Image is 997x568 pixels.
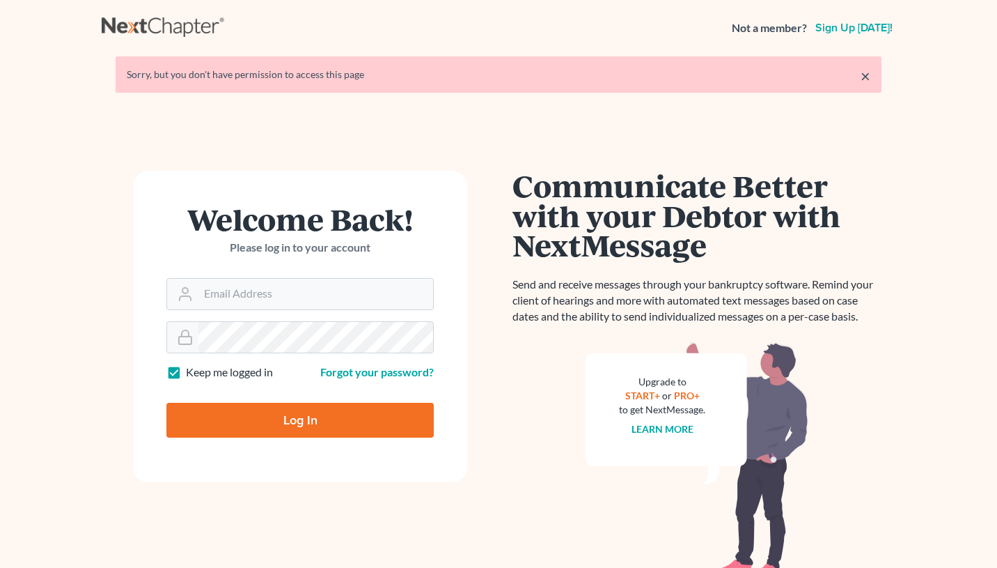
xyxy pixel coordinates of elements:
a: START+ [625,390,660,401]
h1: Welcome Back! [166,204,434,234]
a: Sign up [DATE]! [812,22,895,33]
div: to get NextMessage. [619,403,705,417]
label: Keep me logged in [186,364,273,381]
strong: Not a member? [732,20,807,36]
a: × [861,68,870,84]
h1: Communicate Better with your Debtor with NextMessage [512,171,881,260]
p: Send and receive messages through your bankruptcy software. Remind your client of hearings and mo... [512,277,881,325]
a: PRO+ [674,390,700,401]
span: or [662,390,672,401]
a: Learn more [631,423,693,435]
div: Sorry, but you don't have permission to access this page [127,68,870,82]
div: Upgrade to [619,375,705,389]
p: Please log in to your account [166,240,434,256]
input: Email Address [198,279,433,309]
a: Forgot your password? [320,365,434,378]
input: Log In [166,403,434,438]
